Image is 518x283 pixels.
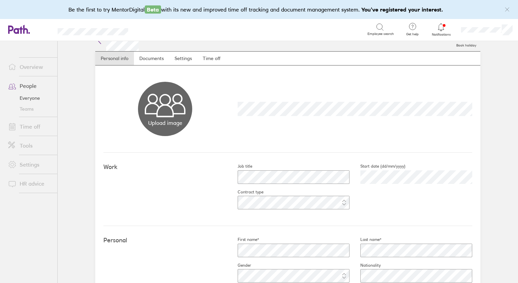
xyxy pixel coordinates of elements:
[3,158,57,171] a: Settings
[227,237,259,242] label: First name*
[68,5,450,14] div: Be the first to try MentorDigital with its new and improved time off tracking and document manage...
[103,237,227,244] h4: Personal
[3,120,57,133] a: Time off
[145,5,161,14] span: Beta
[146,26,164,32] div: Search
[401,32,423,36] span: Get help
[452,41,480,48] label: Book holiday
[430,22,452,37] a: Notifications
[134,52,169,65] a: Documents
[350,263,381,268] label: Nationality
[3,139,57,152] a: Tools
[350,164,405,169] label: Start date (dd/mm/yyyy)
[430,33,452,37] span: Notifications
[3,177,57,190] a: HR advice
[227,164,252,169] label: Job title
[103,164,227,171] h4: Work
[3,93,57,103] a: Everyone
[227,263,251,268] label: Gender
[350,237,381,242] label: Last name*
[367,32,394,36] span: Employee search
[3,60,57,74] a: Overview
[3,103,57,114] a: Teams
[197,52,226,65] a: Time off
[169,52,197,65] a: Settings
[3,79,57,93] a: People
[361,6,443,13] b: You've registered your interest.
[227,189,263,195] label: Contract type
[95,52,134,65] a: Personal info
